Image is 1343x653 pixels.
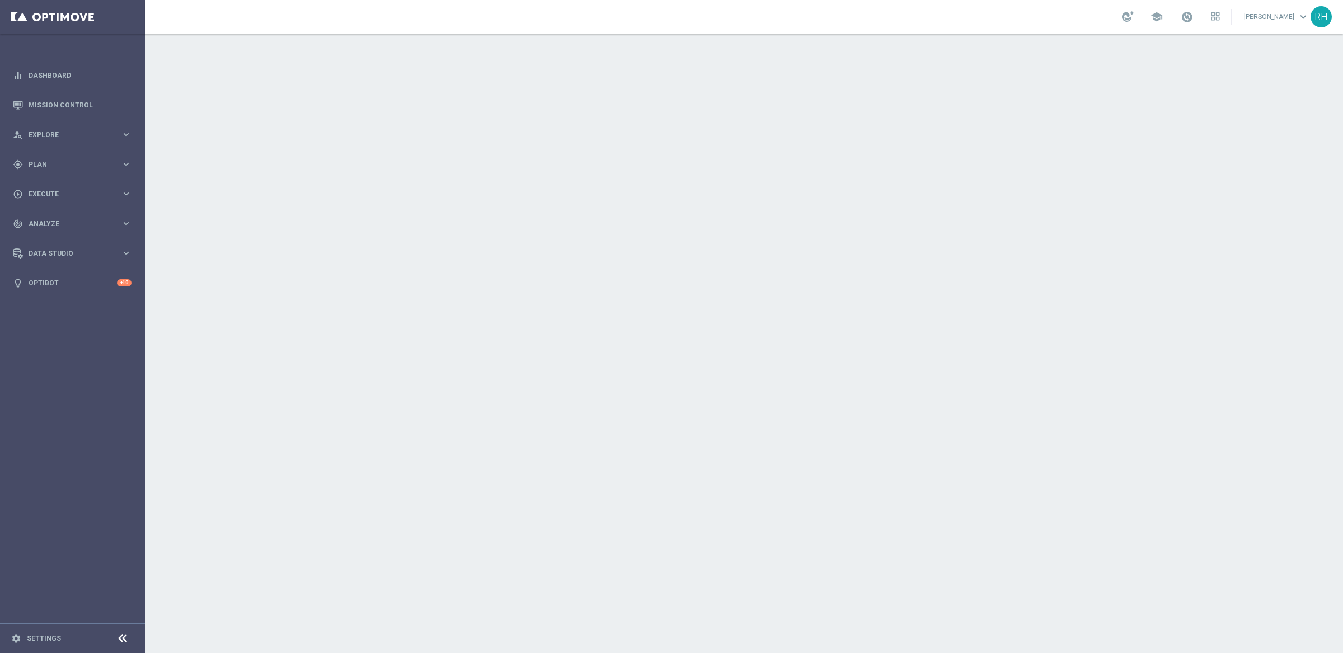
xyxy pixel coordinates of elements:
[1151,11,1163,23] span: school
[11,633,21,643] i: settings
[13,248,121,259] div: Data Studio
[12,101,132,110] button: Mission Control
[29,220,121,227] span: Analyze
[29,90,132,120] a: Mission Control
[121,159,132,170] i: keyboard_arrow_right
[121,189,132,199] i: keyboard_arrow_right
[13,189,23,199] i: play_circle_outline
[27,635,61,642] a: Settings
[1311,6,1332,27] div: RH
[12,130,132,139] button: person_search Explore keyboard_arrow_right
[121,218,132,229] i: keyboard_arrow_right
[13,159,121,170] div: Plan
[12,160,132,169] button: gps_fixed Plan keyboard_arrow_right
[29,161,121,168] span: Plan
[12,279,132,288] button: lightbulb Optibot +10
[29,60,132,90] a: Dashboard
[13,219,23,229] i: track_changes
[13,268,132,298] div: Optibot
[12,219,132,228] button: track_changes Analyze keyboard_arrow_right
[29,131,121,138] span: Explore
[13,130,23,140] i: person_search
[13,159,23,170] i: gps_fixed
[121,129,132,140] i: keyboard_arrow_right
[13,60,132,90] div: Dashboard
[117,279,132,286] div: +10
[12,249,132,258] button: Data Studio keyboard_arrow_right
[13,219,121,229] div: Analyze
[13,189,121,199] div: Execute
[29,268,117,298] a: Optibot
[13,130,121,140] div: Explore
[12,71,132,80] button: equalizer Dashboard
[1297,11,1309,23] span: keyboard_arrow_down
[13,71,23,81] i: equalizer
[13,278,23,288] i: lightbulb
[121,248,132,259] i: keyboard_arrow_right
[29,191,121,198] span: Execute
[13,90,132,120] div: Mission Control
[1243,8,1311,25] a: [PERSON_NAME]keyboard_arrow_down
[29,250,121,257] span: Data Studio
[12,190,132,199] button: play_circle_outline Execute keyboard_arrow_right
